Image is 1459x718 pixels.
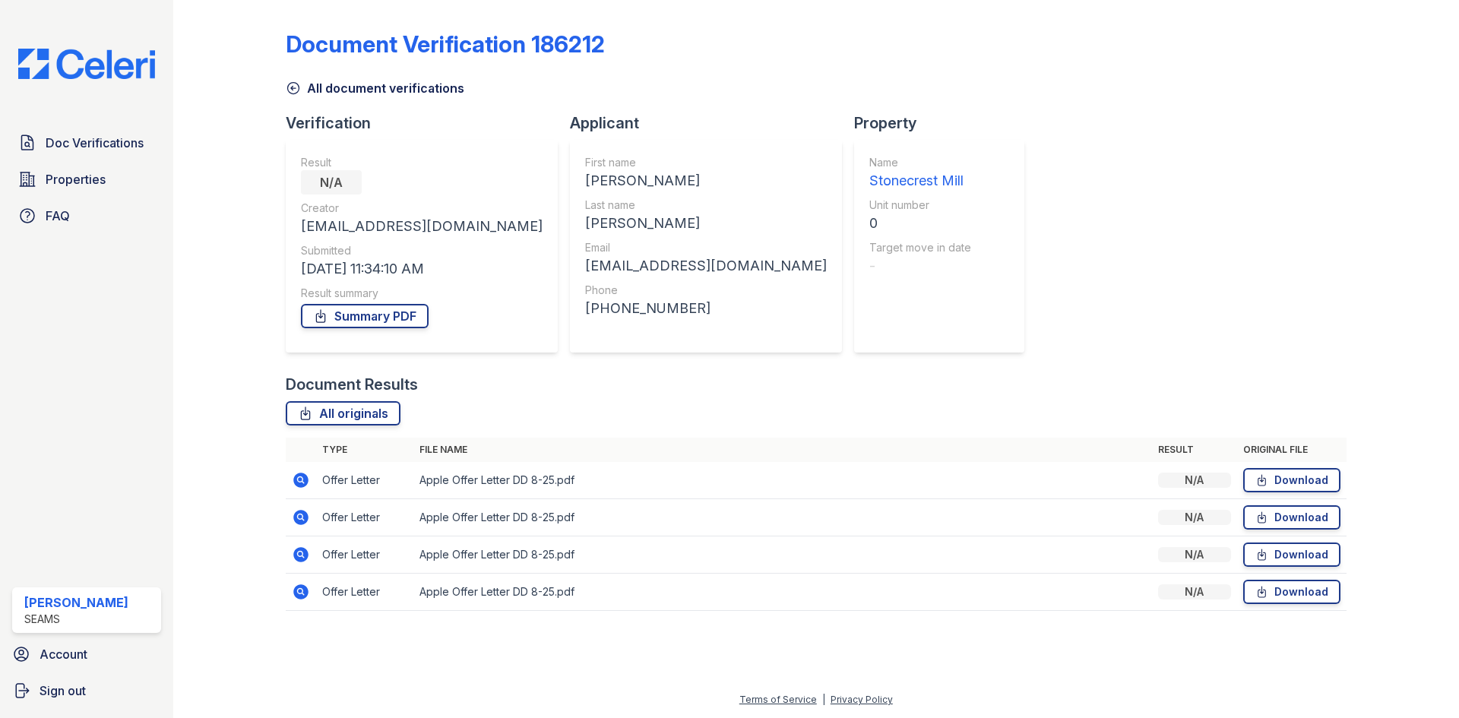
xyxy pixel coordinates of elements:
[24,593,128,612] div: [PERSON_NAME]
[316,438,413,462] th: Type
[413,574,1152,611] td: Apple Offer Letter DD 8-25.pdf
[40,682,86,700] span: Sign out
[1243,580,1340,604] a: Download
[301,170,362,195] div: N/A
[316,462,413,499] td: Offer Letter
[316,536,413,574] td: Offer Letter
[869,155,971,191] a: Name Stonecrest Mill
[301,258,543,280] div: [DATE] 11:34:10 AM
[301,216,543,237] div: [EMAIL_ADDRESS][DOMAIN_NAME]
[585,240,827,255] div: Email
[869,155,971,170] div: Name
[585,155,827,170] div: First name
[570,112,854,134] div: Applicant
[413,462,1152,499] td: Apple Offer Letter DD 8-25.pdf
[739,694,817,705] a: Terms of Service
[301,243,543,258] div: Submitted
[1243,542,1340,567] a: Download
[585,213,827,234] div: [PERSON_NAME]
[40,645,87,663] span: Account
[831,694,893,705] a: Privacy Policy
[1158,473,1231,488] div: N/A
[46,207,70,225] span: FAQ
[413,438,1152,462] th: File name
[6,675,167,706] a: Sign out
[316,499,413,536] td: Offer Letter
[301,286,543,301] div: Result summary
[1158,584,1231,599] div: N/A
[12,201,161,231] a: FAQ
[1237,438,1347,462] th: Original file
[1243,468,1340,492] a: Download
[1158,547,1231,562] div: N/A
[12,164,161,195] a: Properties
[1158,510,1231,525] div: N/A
[301,155,543,170] div: Result
[286,112,570,134] div: Verification
[1152,438,1237,462] th: Result
[316,574,413,611] td: Offer Letter
[585,198,827,213] div: Last name
[413,536,1152,574] td: Apple Offer Letter DD 8-25.pdf
[46,170,106,188] span: Properties
[24,612,128,627] div: SEAMS
[869,240,971,255] div: Target move in date
[286,374,418,395] div: Document Results
[413,499,1152,536] td: Apple Offer Letter DD 8-25.pdf
[286,401,400,425] a: All originals
[301,201,543,216] div: Creator
[822,694,825,705] div: |
[6,49,167,79] img: CE_Logo_Blue-a8612792a0a2168367f1c8372b55b34899dd931a85d93a1a3d3e32e68fde9ad4.png
[286,30,605,58] div: Document Verification 186212
[301,304,429,328] a: Summary PDF
[6,639,167,669] a: Account
[585,298,827,319] div: [PHONE_NUMBER]
[286,79,464,97] a: All document verifications
[869,255,971,277] div: -
[1243,505,1340,530] a: Download
[585,255,827,277] div: [EMAIL_ADDRESS][DOMAIN_NAME]
[12,128,161,158] a: Doc Verifications
[854,112,1036,134] div: Property
[585,170,827,191] div: [PERSON_NAME]
[46,134,144,152] span: Doc Verifications
[869,198,971,213] div: Unit number
[869,213,971,234] div: 0
[585,283,827,298] div: Phone
[869,170,971,191] div: Stonecrest Mill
